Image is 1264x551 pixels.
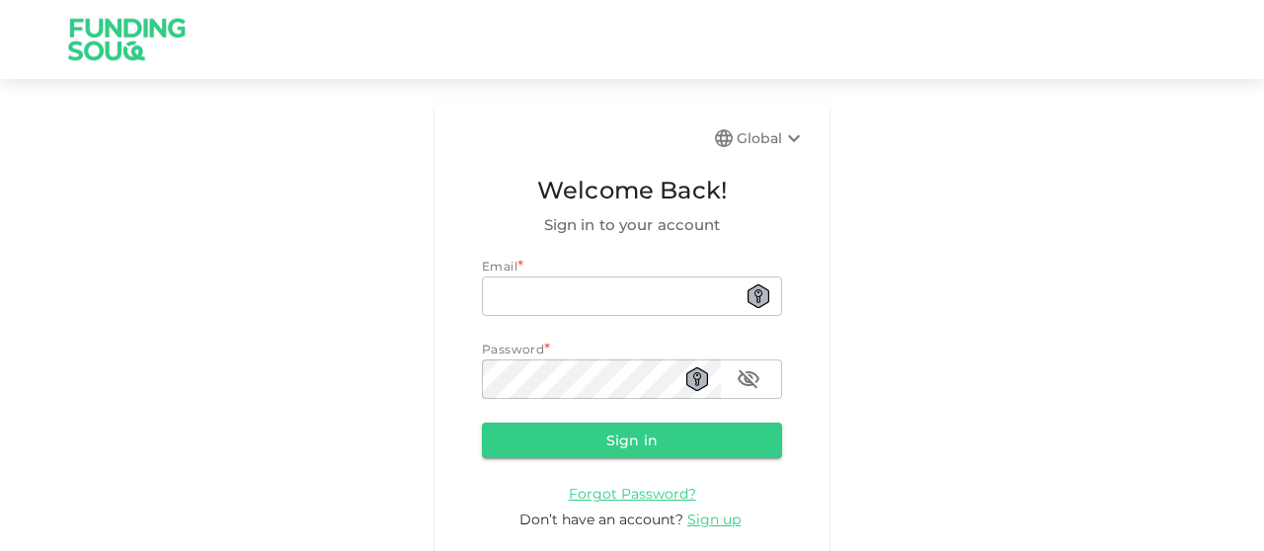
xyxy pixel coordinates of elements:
[482,276,782,316] input: email
[687,511,741,528] span: Sign up
[569,485,696,503] span: Forgot Password?
[482,172,782,209] span: Welcome Back!
[737,126,806,150] div: Global
[482,423,782,458] button: Sign in
[482,342,544,356] span: Password
[519,511,683,528] span: Don’t have an account?
[482,359,721,399] input: password
[482,259,517,274] span: Email
[482,213,782,237] span: Sign in to your account
[569,484,696,503] a: Forgot Password?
